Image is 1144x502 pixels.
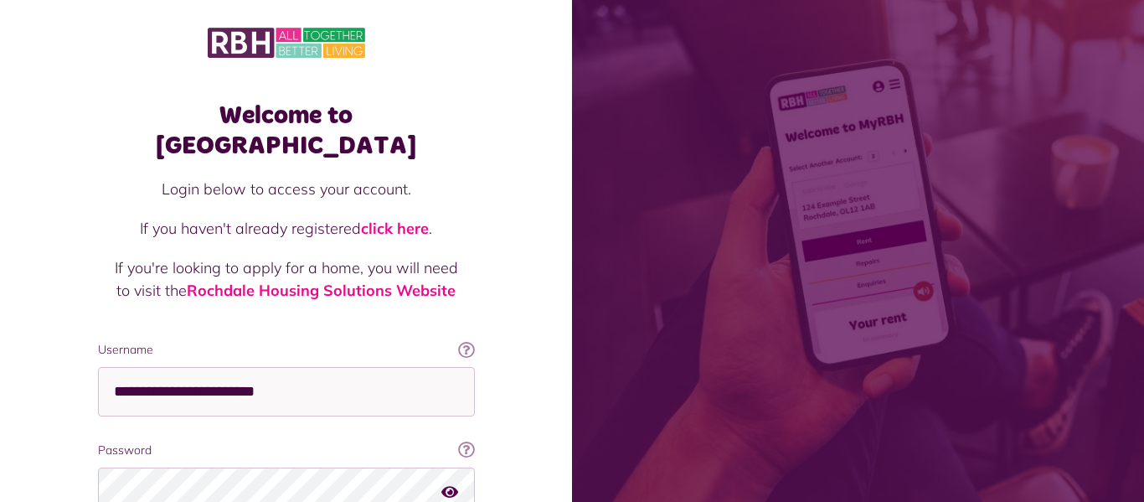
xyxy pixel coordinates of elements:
[115,217,458,240] p: If you haven't already registered .
[361,219,429,238] a: click here
[98,341,475,359] label: Username
[187,281,456,300] a: Rochdale Housing Solutions Website
[98,101,475,161] h1: Welcome to [GEOGRAPHIC_DATA]
[115,256,458,302] p: If you're looking to apply for a home, you will need to visit the
[98,442,475,459] label: Password
[115,178,458,200] p: Login below to access your account.
[208,25,365,60] img: MyRBH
